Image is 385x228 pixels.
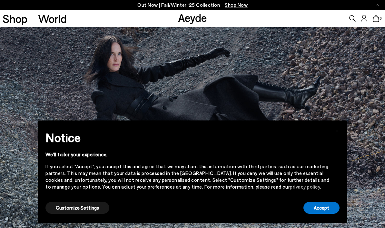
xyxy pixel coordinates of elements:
[290,184,320,190] a: privacy policy
[3,13,27,24] a: Shop
[303,202,340,214] button: Accept
[45,151,329,158] div: We'll tailor your experience.
[329,122,345,138] button: Close this notice
[335,125,339,135] span: ×
[225,2,248,8] span: Navigate to /collections/new-in
[379,17,382,20] span: 0
[45,202,109,214] button: Customize Settings
[137,1,248,9] p: Out Now | Fall/Winter ‘25 Collection
[178,11,207,24] a: Aeyde
[38,13,67,24] a: World
[45,129,329,146] h2: Notice
[45,163,329,190] div: If you select "Accept", you accept this and agree that we may share this information with third p...
[373,15,379,22] a: 0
